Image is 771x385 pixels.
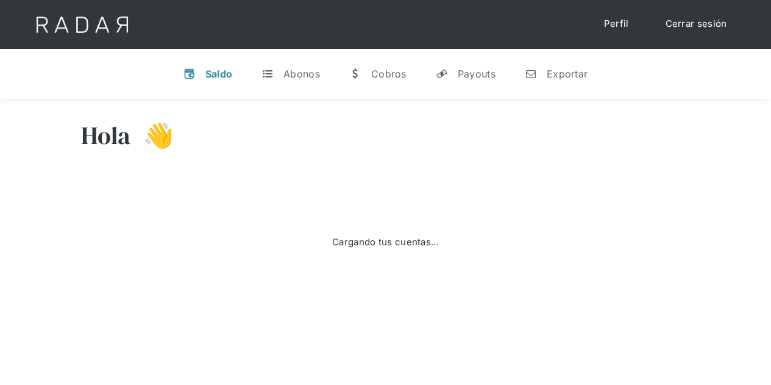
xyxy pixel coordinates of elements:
div: n [525,68,537,80]
div: Cobros [371,68,407,80]
a: Perfil [592,12,641,36]
a: Cerrar sesión [653,12,739,36]
div: Saldo [205,68,233,80]
div: Cargando tus cuentas... [332,236,439,250]
div: w [349,68,361,80]
h3: Hola [81,120,131,151]
div: y [436,68,448,80]
div: v [183,68,196,80]
div: Abonos [283,68,320,80]
div: Exportar [547,68,588,80]
div: Payouts [458,68,496,80]
div: t [261,68,274,80]
h3: 👋 [131,120,174,151]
